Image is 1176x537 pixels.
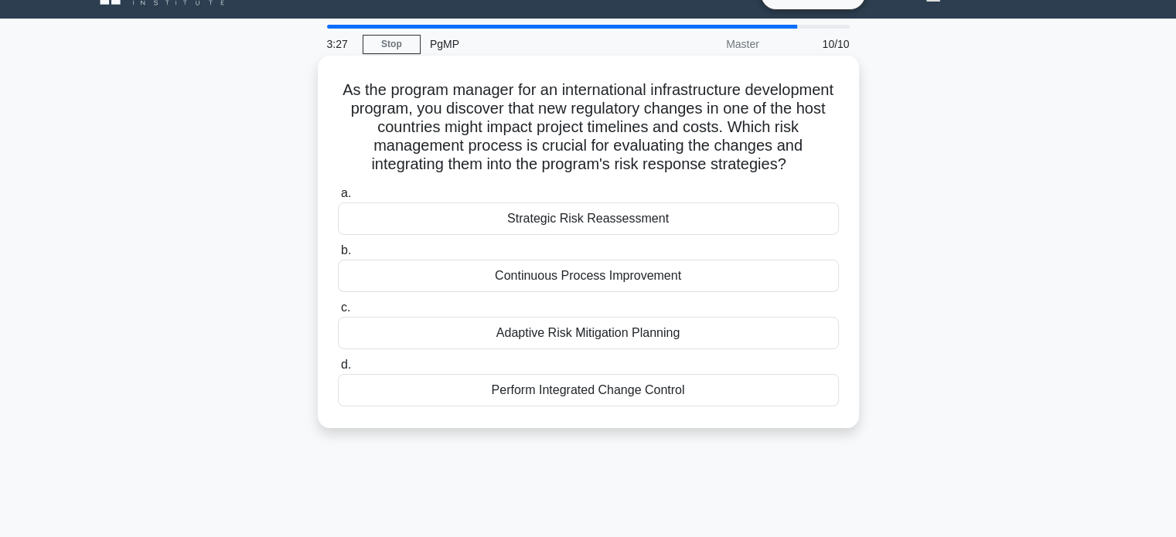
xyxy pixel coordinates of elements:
div: 10/10 [769,29,859,59]
div: Adaptive Risk Mitigation Planning [338,317,839,349]
span: b. [341,243,351,257]
div: PgMP [421,29,633,59]
span: c. [341,301,350,314]
div: Master [633,29,769,59]
div: Continuous Process Improvement [338,260,839,292]
h5: As the program manager for an international infrastructure development program, you discover that... [336,80,840,175]
div: Strategic Risk Reassessment [338,202,839,235]
span: d. [341,358,351,371]
div: 3:27 [318,29,363,59]
span: a. [341,186,351,199]
a: Stop [363,35,421,54]
div: Perform Integrated Change Control [338,374,839,406]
